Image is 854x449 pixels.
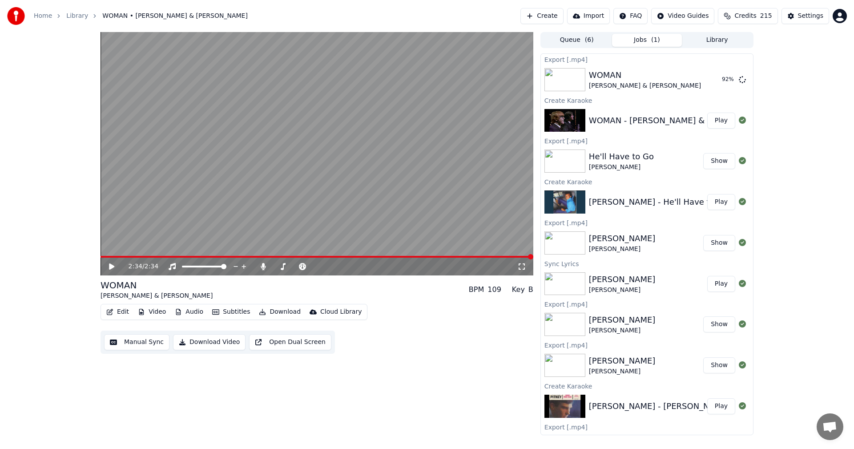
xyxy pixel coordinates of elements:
button: Credits215 [718,8,777,24]
button: Download Video [173,334,246,350]
button: Edit [103,306,133,318]
button: FAQ [613,8,648,24]
a: Library [66,12,88,20]
div: Export [.mp4] [541,299,753,309]
div: WOMAN [589,69,701,81]
div: [PERSON_NAME] - [PERSON_NAME] [589,400,730,413]
button: Audio [171,306,207,318]
span: WOMAN • [PERSON_NAME] & [PERSON_NAME] [102,12,248,20]
img: youka [7,7,25,25]
div: [PERSON_NAME] & [PERSON_NAME] [101,291,213,300]
button: Play [707,194,735,210]
button: Show [703,316,735,332]
div: Create Karaoke [541,380,753,391]
div: [PERSON_NAME] [589,273,656,286]
div: 109 [487,284,501,295]
button: Show [703,235,735,251]
button: Library [682,34,752,47]
div: He'll Have to Go [589,150,654,163]
button: Queue [542,34,612,47]
div: B [528,284,533,295]
span: 215 [760,12,772,20]
div: [PERSON_NAME] [589,314,656,326]
span: Credits [734,12,756,20]
button: Settings [781,8,829,24]
div: WOMAN - [PERSON_NAME] & [PERSON_NAME] 1966 [589,114,797,127]
button: Show [703,357,735,373]
button: Create [520,8,564,24]
span: ( 1 ) [651,36,660,44]
button: Import [567,8,610,24]
a: Home [34,12,52,20]
div: [PERSON_NAME] [589,367,656,376]
div: Open chat [817,413,843,440]
button: Open Dual Screen [249,334,331,350]
button: Download [255,306,304,318]
nav: breadcrumb [34,12,248,20]
div: BPM [469,284,484,295]
div: Export [.mp4] [541,54,753,65]
button: Manual Sync [104,334,169,350]
div: Key [512,284,525,295]
span: 2:34 [145,262,158,271]
div: Create Karaoke [541,95,753,105]
button: Play [707,276,735,292]
div: Export [.mp4] [541,217,753,228]
div: [PERSON_NAME] [589,163,654,172]
button: Video Guides [651,8,714,24]
button: Video [134,306,169,318]
div: 92 % [722,76,735,83]
div: / [129,262,150,271]
button: Play [707,398,735,414]
div: WOMAN [101,279,213,291]
div: [PERSON_NAME] [589,245,656,254]
button: Play [707,113,735,129]
span: ( 6 ) [585,36,594,44]
div: Cloud Library [320,307,362,316]
div: [PERSON_NAME] & [PERSON_NAME] [589,81,701,90]
button: Show [703,153,735,169]
div: Export [.mp4] [541,340,753,350]
button: Subtitles [209,306,254,318]
div: Settings [798,12,823,20]
div: [PERSON_NAME] - He'll Have to Go [589,196,729,208]
div: Export [.mp4] [541,135,753,146]
div: [PERSON_NAME] [589,232,656,245]
div: Export [.mp4] [541,421,753,432]
div: [PERSON_NAME] [589,355,656,367]
div: Create Karaoke [541,176,753,187]
button: Jobs [612,34,682,47]
div: [PERSON_NAME] [589,326,656,335]
div: Sync Lyrics [541,258,753,269]
div: [PERSON_NAME] [589,286,656,295]
span: 2:34 [129,262,142,271]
